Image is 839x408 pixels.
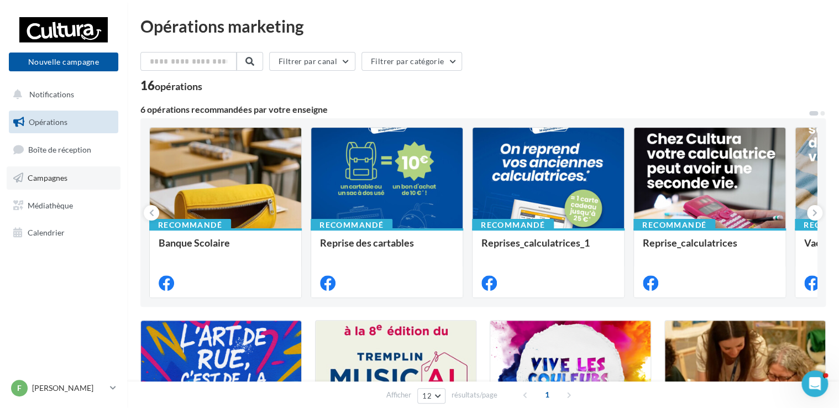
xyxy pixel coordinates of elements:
span: 1 [538,386,556,404]
iframe: Intercom live chat [801,370,828,397]
button: 12 [417,388,445,404]
span: Campagnes [28,173,67,182]
span: Boîte de réception [28,145,91,154]
div: opérations [155,81,202,91]
a: Boîte de réception [7,138,120,161]
p: [PERSON_NAME] [32,383,106,394]
div: Recommandé [311,219,392,231]
span: 12 [422,391,432,400]
div: Opérations marketing [140,18,826,34]
button: Filtrer par canal [269,52,355,71]
span: F [17,383,22,394]
span: Notifications [29,90,74,99]
a: Opérations [7,111,120,134]
span: Opérations [29,117,67,127]
a: Campagnes [7,166,120,190]
span: Afficher [386,390,411,400]
div: Reprises_calculatrices_1 [481,237,615,259]
div: Recommandé [633,219,715,231]
button: Filtrer par catégorie [361,52,462,71]
span: Calendrier [28,228,65,237]
div: Recommandé [149,219,231,231]
a: Calendrier [7,221,120,244]
div: Reprise_calculatrices [643,237,777,259]
button: Notifications [7,83,116,106]
a: F [PERSON_NAME] [9,378,118,399]
div: Banque Scolaire [159,237,292,259]
span: Médiathèque [28,200,73,210]
div: 6 opérations recommandées par votre enseigne [140,105,808,114]
button: Nouvelle campagne [9,53,118,71]
div: Reprise des cartables [320,237,454,259]
div: Recommandé [472,219,554,231]
span: résultats/page [452,390,497,400]
div: 16 [140,80,202,92]
a: Médiathèque [7,194,120,217]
